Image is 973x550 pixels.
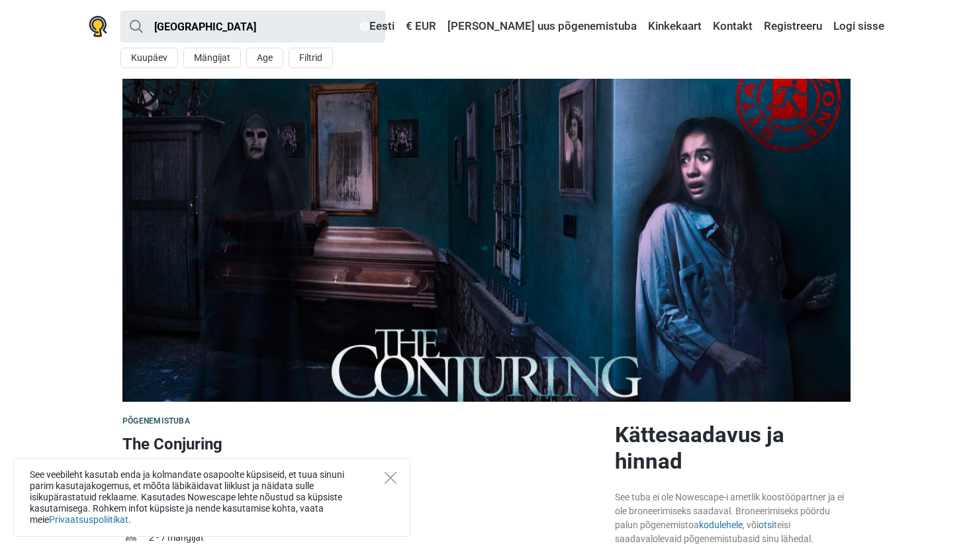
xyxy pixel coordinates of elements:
[830,15,884,38] a: Logi sisse
[183,48,241,68] button: Mängijat
[120,48,178,68] button: Kuupäev
[699,520,743,530] a: kodulehele
[122,432,604,456] h1: The Conjuring
[289,48,333,68] button: Filtrid
[615,490,851,546] div: See tuba ei ole Nowescape-i ametlik koostööpartner ja ei ole broneerimiseks saadaval. Broneerimis...
[385,472,396,484] button: Close
[645,15,705,38] a: Kinkekaart
[122,456,604,470] div: [GEOGRAPHIC_DATA], [GEOGRAPHIC_DATA]
[357,15,398,38] a: Eesti
[120,11,385,42] input: proovi “Tallinn”
[149,529,604,549] td: 2 - 7 mängijat
[710,15,756,38] a: Kontakt
[246,48,283,68] button: Age
[761,15,825,38] a: Registreeru
[444,15,640,38] a: [PERSON_NAME] uus põgenemistuba
[759,520,774,530] a: otsi
[122,416,190,426] span: Põgenemistuba
[49,514,128,525] a: Privaatsuspoliitikat
[615,422,851,475] h2: Kättesaadavus ja hinnad
[89,16,107,37] img: Nowescape logo
[122,79,851,402] img: The Conjuring photo 1
[13,458,410,537] div: See veebileht kasutab enda ja kolmandate osapoolte küpsiseid, et tuua sinuni parim kasutajakogemu...
[360,22,369,31] img: Eesti
[402,15,440,38] a: € EUR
